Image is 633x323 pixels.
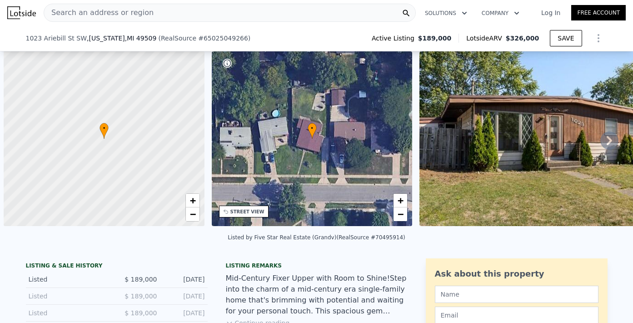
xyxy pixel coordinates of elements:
div: LISTING & SALE HISTORY [26,262,208,271]
span: + [189,195,195,206]
span: − [398,208,404,220]
span: − [189,208,195,220]
a: Log In [530,8,571,17]
button: Company [474,5,527,21]
span: 1023 Ariebill St SW [26,34,87,43]
button: SAVE [550,30,582,46]
div: STREET VIEW [230,208,264,215]
div: Mid-Century Fixer Upper with Room to Shine!Step into the charm of a mid-century era single-family... [226,273,408,317]
button: Solutions [418,5,474,21]
span: , [US_STATE] [87,34,156,43]
span: Active Listing [372,34,418,43]
div: Listed [29,275,110,284]
span: $189,000 [418,34,452,43]
a: Zoom in [186,194,199,207]
span: • [308,124,317,132]
div: • [308,123,317,139]
span: # 65025049266 [198,35,248,42]
div: • [100,123,109,139]
span: $326,000 [506,35,539,42]
div: Listed by Five Star Real Estate (Grandv) (RealSource #70495914) [228,234,405,241]
div: Listing remarks [226,262,408,269]
a: Free Account [571,5,626,20]
span: $ 189,000 [125,276,157,283]
div: Listed [29,292,110,301]
button: Show Options [589,29,608,47]
div: Listed [29,308,110,318]
span: Search an address or region [44,7,154,18]
div: [DATE] [164,292,205,301]
div: Ask about this property [435,267,598,280]
div: [DATE] [164,308,205,318]
span: , MI 49509 [125,35,157,42]
div: ( ) [158,34,250,43]
span: RealSource [161,35,196,42]
span: Lotside ARV [466,34,505,43]
span: $ 189,000 [125,309,157,317]
input: Name [435,286,598,303]
span: $ 189,000 [125,293,157,300]
img: Lotside [7,6,36,19]
span: • [100,124,109,132]
span: + [398,195,404,206]
div: [DATE] [164,275,205,284]
a: Zoom out [394,207,407,221]
a: Zoom out [186,207,199,221]
a: Zoom in [394,194,407,207]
